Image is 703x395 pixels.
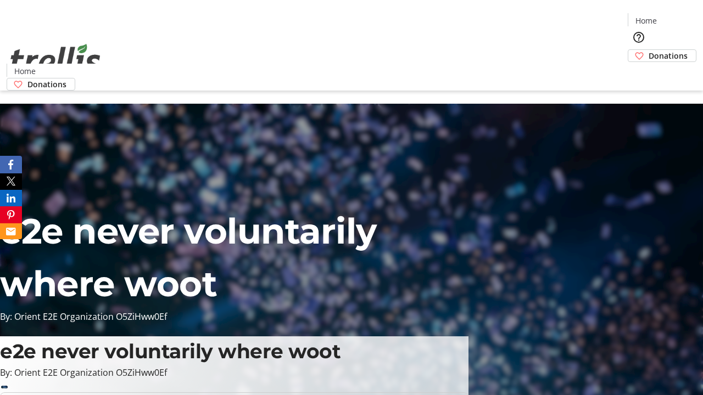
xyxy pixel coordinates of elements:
button: Cart [628,62,650,84]
a: Home [628,15,663,26]
span: Home [14,65,36,77]
a: Donations [7,78,75,91]
span: Donations [649,50,688,61]
img: Orient E2E Organization O5ZiHww0Ef's Logo [7,32,104,87]
span: Home [635,15,657,26]
a: Home [7,65,42,77]
button: Help [628,26,650,48]
span: Donations [27,78,66,90]
a: Donations [628,49,696,62]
